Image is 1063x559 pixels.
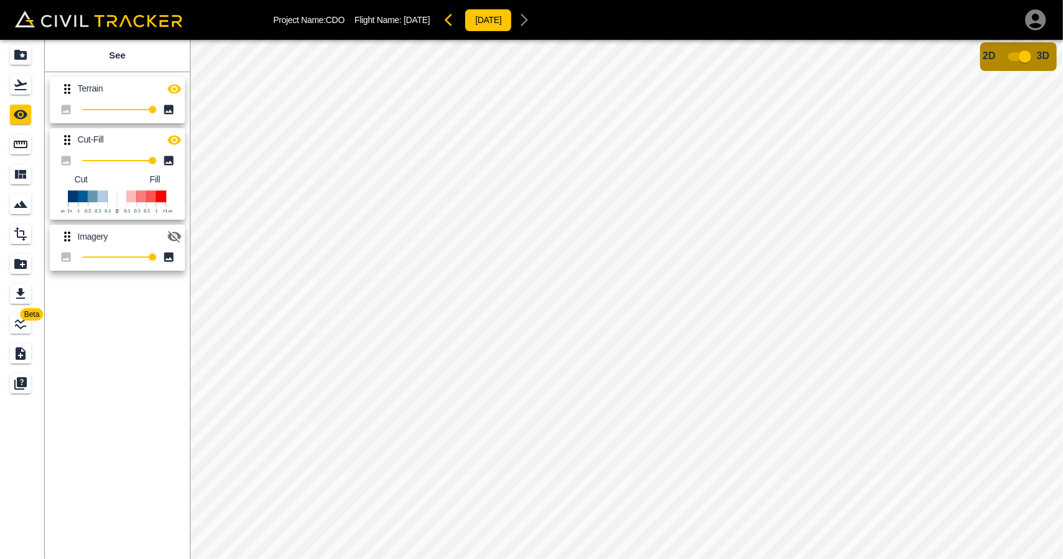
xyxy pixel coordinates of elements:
[465,9,512,32] button: [DATE]
[983,50,995,61] span: 2D
[15,11,182,28] img: Civil Tracker
[354,15,430,25] p: Flight Name:
[273,15,345,25] p: Project Name: CDO
[1037,50,1049,61] span: 3D
[404,15,430,25] span: [DATE]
